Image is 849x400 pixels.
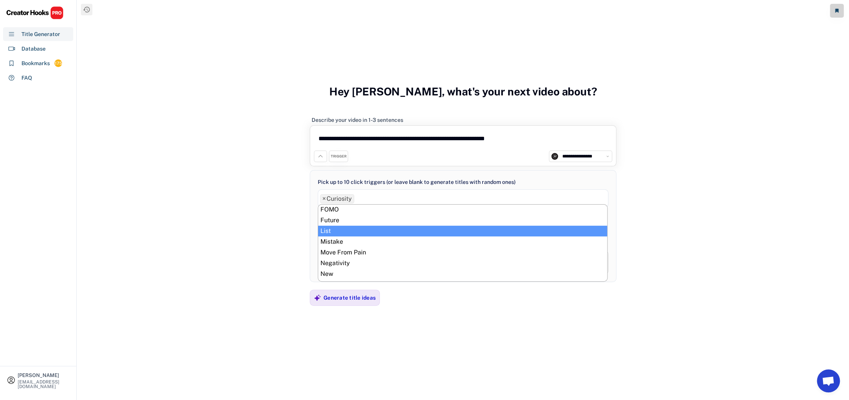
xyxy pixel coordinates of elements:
li: Negativity [318,258,607,269]
img: CHPRO%20Logo.svg [6,6,64,20]
div: [EMAIL_ADDRESS][DOMAIN_NAME] [18,380,70,389]
span: × [322,196,326,202]
div: Pick up to 10 click triggers (or leave blank to generate titles with random ones) [318,178,516,186]
li: Future [318,215,607,226]
div: Bookmarks [21,59,50,67]
div: 175 [54,60,62,67]
li: FOMO [318,204,607,215]
div: FAQ [21,74,32,82]
h3: Hey [PERSON_NAME], what's your next video about? [329,77,597,106]
div: TRIGGER [331,154,346,159]
li: New Opportunity [318,279,607,290]
a: Open chat [817,369,840,392]
img: channels4_profile.jpg [551,153,558,160]
li: New [318,269,607,279]
li: Move From Pain [318,247,607,258]
li: List [318,226,607,236]
li: Curiosity [320,194,354,203]
div: Title Generator [21,30,60,38]
li: Mistake [318,236,607,247]
div: Describe your video in 1-3 sentences [312,116,403,123]
div: [PERSON_NAME] [18,373,70,378]
div: Database [21,45,46,53]
div: Generate title ideas [324,294,376,301]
